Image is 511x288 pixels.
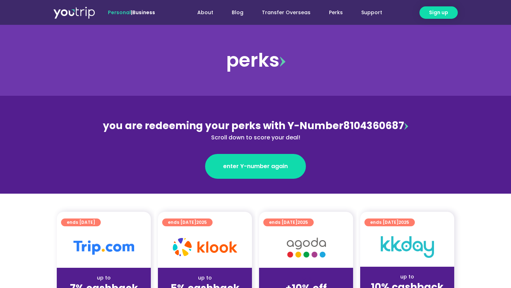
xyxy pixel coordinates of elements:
[162,218,213,226] a: ends [DATE]2025
[168,218,207,226] span: ends [DATE]
[253,6,320,19] a: Transfer Overseas
[205,154,306,179] a: enter Y-number again
[263,218,314,226] a: ends [DATE]2025
[164,274,246,282] div: up to
[67,218,95,226] span: ends [DATE]
[297,219,308,225] span: 2025
[62,274,145,282] div: up to
[366,273,449,281] div: up to
[61,218,101,226] a: ends [DATE]
[352,6,391,19] a: Support
[370,218,409,226] span: ends [DATE]
[101,118,410,142] div: 8104360687
[320,6,352,19] a: Perks
[188,6,222,19] a: About
[269,218,308,226] span: ends [DATE]
[222,6,253,19] a: Blog
[174,6,391,19] nav: Menu
[223,162,288,171] span: enter Y-number again
[132,9,155,16] a: Business
[419,6,458,19] a: Sign up
[300,274,313,281] span: up to
[108,9,155,16] span: |
[399,219,409,225] span: 2025
[196,219,207,225] span: 2025
[103,119,343,133] span: you are redeeming your perks with Y-Number
[364,218,415,226] a: ends [DATE]2025
[429,9,448,16] span: Sign up
[108,9,131,16] span: Personal
[101,133,410,142] div: Scroll down to score your deal!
